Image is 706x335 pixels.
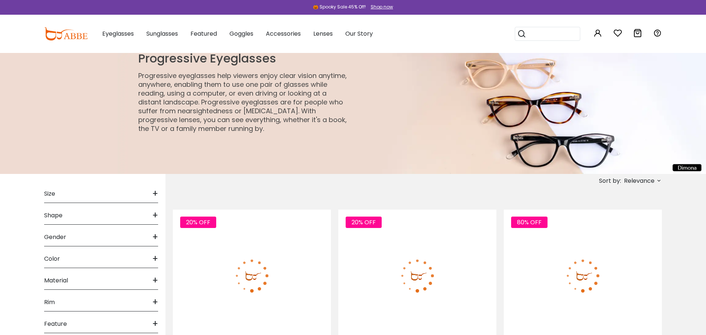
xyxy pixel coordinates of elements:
span: Goggles [229,29,253,38]
span: Eyeglasses [102,29,134,38]
h1: Progressive Eyeglasses [138,51,350,65]
span: + [152,293,158,311]
span: + [152,228,158,246]
span: Shape [44,207,63,224]
span: Featured [190,29,217,38]
span: + [152,272,158,289]
div: 🎃 Spooky Sale 45% Off! [313,4,366,10]
img: abbeglasses.com [44,27,88,40]
span: + [152,315,158,333]
span: + [152,250,158,268]
img: progressive eyeglasses [118,51,706,174]
span: 20% OFF [180,217,216,228]
span: Material [44,272,68,289]
a: Shop now [367,4,393,10]
span: Color [44,250,60,268]
p: Progressive eyeglasses help viewers enjoy clear vision anytime, anywhere, enabling them to use on... [138,71,350,133]
span: Relevance [624,174,655,188]
div: Shop now [371,4,393,10]
span: Gender [44,228,66,246]
span: Feature [44,315,67,333]
span: Rim [44,293,55,311]
span: + [152,207,158,224]
span: 20% OFF [346,217,382,228]
span: Accessories [266,29,301,38]
span: Sunglasses [146,29,178,38]
span: 80% OFF [511,217,548,228]
span: + [152,185,158,203]
span: Our Story [345,29,373,38]
span: Sort by: [599,177,621,185]
span: Size [44,185,55,203]
span: Lenses [313,29,333,38]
